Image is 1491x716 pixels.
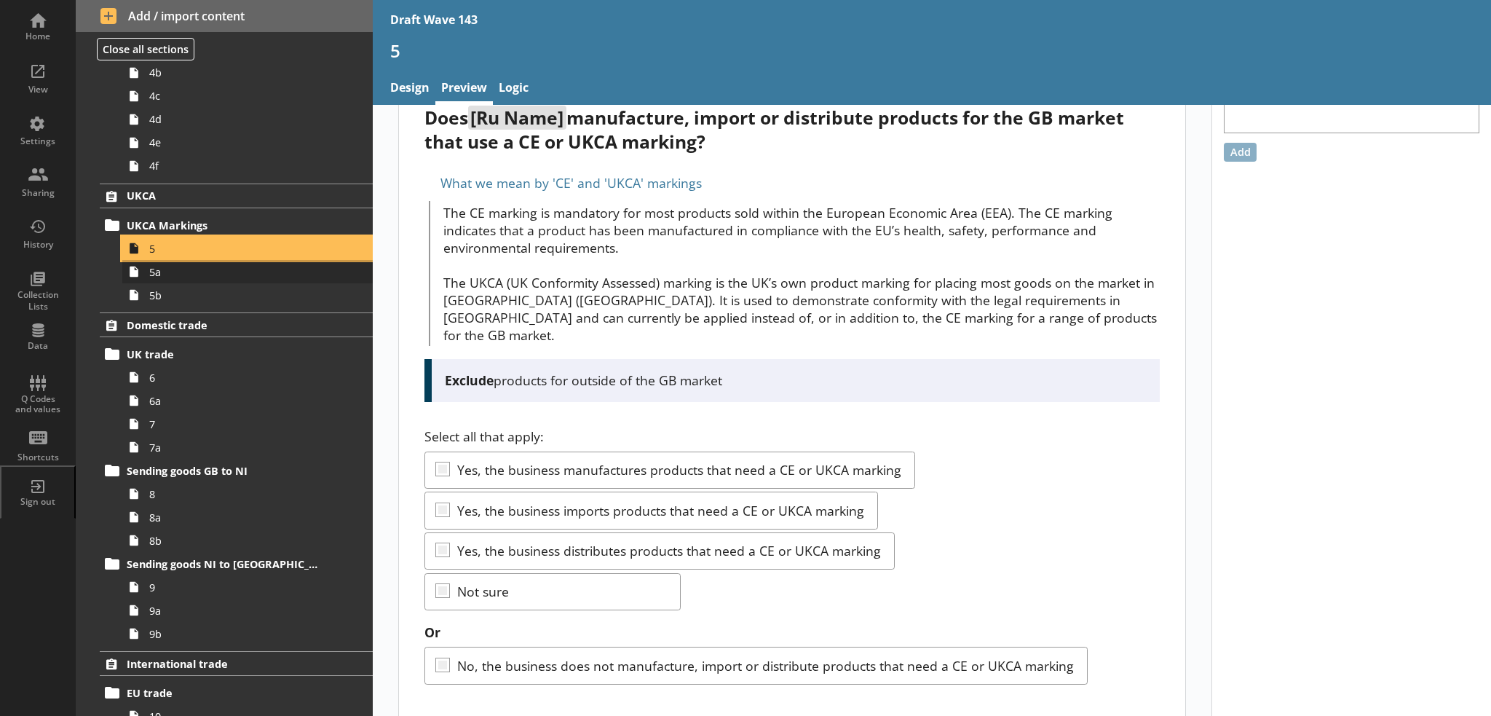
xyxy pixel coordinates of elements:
[122,575,373,599] a: 9
[127,318,323,332] span: Domestic trade
[12,239,63,251] div: History
[100,651,373,676] a: International trade
[127,219,323,232] span: UKCA Markings
[122,599,373,622] a: 9a
[445,371,1147,389] p: products for outside of the GB market
[122,529,373,552] a: 8b
[12,31,63,42] div: Home
[97,38,194,60] button: Close all sections
[106,213,373,307] li: UKCA Markings55a5b
[122,260,373,283] a: 5a
[149,604,329,618] span: 9a
[445,371,494,389] strong: Exclude
[149,288,329,302] span: 5b
[12,496,63,508] div: Sign out
[122,84,373,108] a: 4c
[100,552,373,575] a: Sending goods NI to [GEOGRAPHIC_DATA]
[149,581,329,594] span: 9
[12,187,63,199] div: Sharing
[100,312,373,337] a: Domestic trade
[493,74,534,105] a: Logic
[122,622,373,645] a: 9b
[149,511,329,524] span: 8a
[12,135,63,147] div: Settings
[122,61,373,84] a: 4b
[100,681,373,704] a: EU trade
[127,686,323,700] span: EU trade
[390,39,1474,62] h1: 5
[149,627,329,641] span: 9b
[127,657,323,671] span: International trade
[106,552,373,645] li: Sending goods NI to [GEOGRAPHIC_DATA]99a9b
[424,171,1159,194] div: What we mean by 'CE' and 'UKCA' markings
[122,436,373,459] a: 7a
[149,265,329,279] span: 5a
[106,342,373,459] li: UK trade66a77a
[424,106,1159,154] div: Does manufacture, import or distribute products for the GB market that use a CE or UKCA marking?
[127,464,323,478] span: Sending goods GB to NI
[149,112,329,126] span: 4d
[149,487,329,501] span: 8
[122,482,373,505] a: 8
[100,184,373,208] a: UKCA
[12,84,63,95] div: View
[122,108,373,131] a: 4d
[149,394,329,408] span: 6a
[100,459,373,482] a: Sending goods GB to NI
[12,340,63,352] div: Data
[468,106,566,130] span: [Ru Name]
[127,557,323,571] span: Sending goods NI to [GEOGRAPHIC_DATA]
[149,242,329,256] span: 5
[122,366,373,389] a: 6
[443,204,1160,344] p: The CE marking is mandatory for most products sold within the European Economic Area (EEA). The C...
[100,342,373,366] a: UK trade
[100,213,373,237] a: UKCA Markings
[127,347,323,361] span: UK trade
[149,66,329,79] span: 4b
[435,74,493,105] a: Preview
[149,534,329,548] span: 8b
[122,237,373,260] a: 5
[127,189,323,202] span: UKCA
[122,412,373,436] a: 7
[106,459,373,552] li: Sending goods GB to NI88a8b
[122,283,373,307] a: 5b
[12,394,63,415] div: Q Codes and values
[390,12,478,28] div: Draft Wave 143
[149,371,329,385] span: 6
[384,74,435,105] a: Design
[122,505,373,529] a: 8a
[122,131,373,154] a: 4e
[149,135,329,149] span: 4e
[12,289,63,312] div: Collection Lists
[149,441,329,455] span: 7a
[149,89,329,103] span: 4c
[76,312,373,645] li: Domestic tradeUK trade66a77aSending goods GB to NI88a8bSending goods NI to [GEOGRAPHIC_DATA]99a9b
[149,417,329,431] span: 7
[100,8,349,24] span: Add / import content
[122,154,373,178] a: 4f
[122,389,373,412] a: 6a
[76,184,373,307] li: UKCAUKCA Markings55a5b
[12,452,63,463] div: Shortcuts
[149,159,329,173] span: 4f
